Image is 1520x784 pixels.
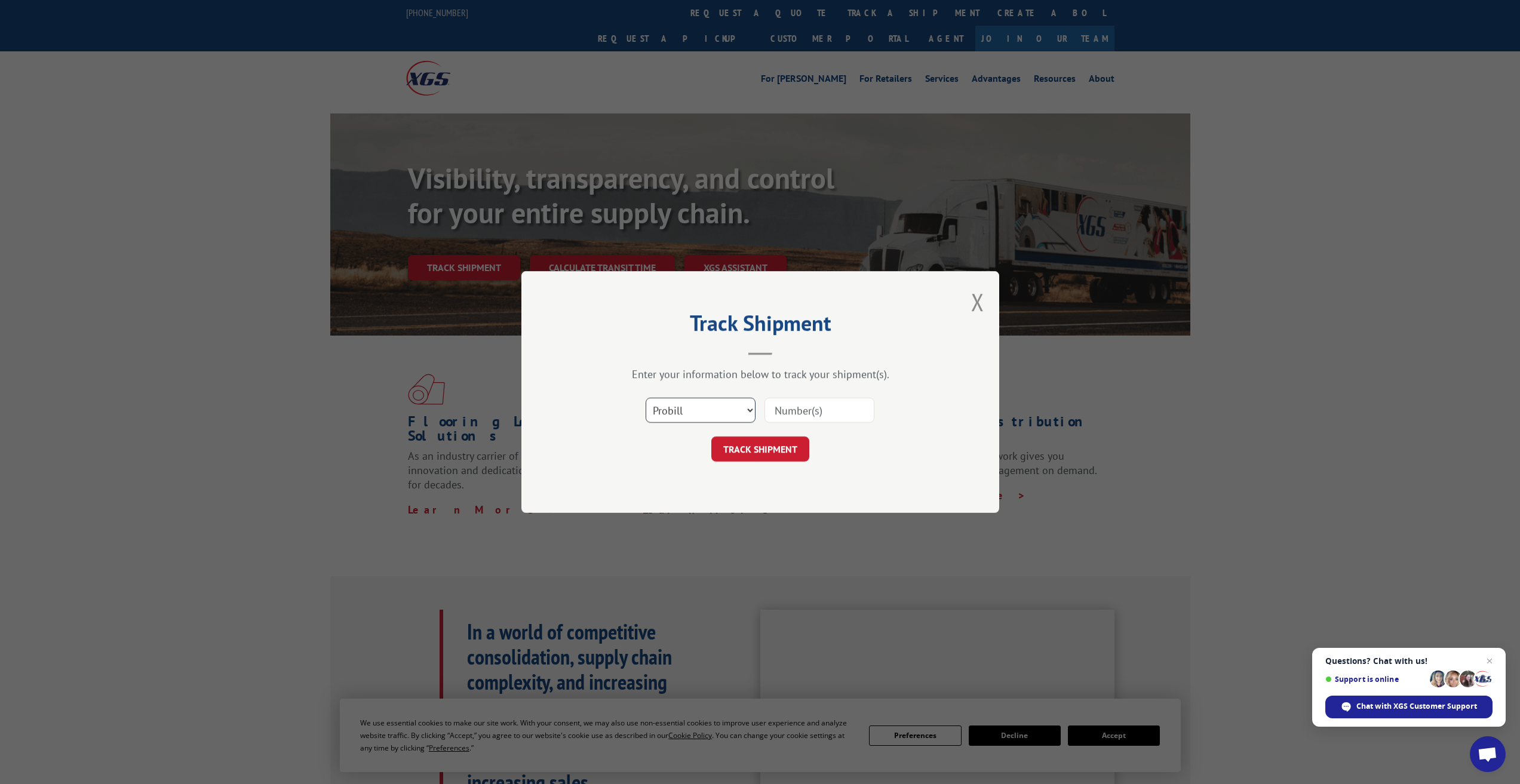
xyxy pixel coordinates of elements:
div: Enter your information below to track your shipment(s). [581,367,939,381]
span: Questions? Chat with us! [1325,656,1493,666]
button: Close modal [971,286,984,318]
span: Chat with XGS Customer Support [1356,701,1477,712]
span: Support is online [1325,675,1426,684]
div: Open chat [1470,736,1506,772]
span: Close chat [1482,654,1497,668]
input: Number(s) [764,398,874,423]
button: TRACK SHIPMENT [711,436,809,462]
div: Chat with XGS Customer Support [1325,696,1493,718]
h2: Track Shipment [581,315,939,337]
